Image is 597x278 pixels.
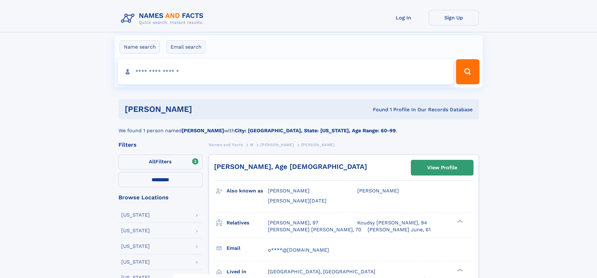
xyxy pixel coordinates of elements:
[235,128,396,134] b: City: [GEOGRAPHIC_DATA], State: [US_STATE], Age Range: 60-99
[268,198,327,204] span: [PERSON_NAME][DATE]
[260,143,294,147] span: [PERSON_NAME]
[121,244,150,249] div: [US_STATE]
[125,105,283,113] h1: [PERSON_NAME]
[209,141,243,149] a: Names and Facts
[121,260,150,265] div: [US_STATE]
[427,160,457,175] div: View Profile
[357,188,399,194] span: [PERSON_NAME]
[118,142,202,148] div: Filters
[268,226,361,233] a: [PERSON_NAME] [PERSON_NAME], 70
[282,106,473,113] div: Found 1 Profile In Our Records Database
[121,212,150,218] div: [US_STATE]
[260,141,294,149] a: [PERSON_NAME]
[250,143,254,147] span: M
[429,10,479,25] a: Sign Up
[120,40,160,54] label: Name search
[250,141,254,149] a: M
[118,10,209,27] img: Logo Names and Facts
[227,266,268,277] h3: Lived in
[121,228,150,233] div: [US_STATE]
[379,10,429,25] a: Log In
[268,219,318,226] a: [PERSON_NAME], 97
[214,163,367,170] a: [PERSON_NAME], Age [DEMOGRAPHIC_DATA]
[118,155,202,170] label: Filters
[227,243,268,254] h3: Email
[301,143,335,147] span: [PERSON_NAME]
[456,219,463,223] div: ❯
[118,195,202,200] div: Browse Locations
[118,59,453,84] input: search input
[166,40,206,54] label: Email search
[268,269,375,275] span: [GEOGRAPHIC_DATA], [GEOGRAPHIC_DATA]
[368,226,431,233] a: [PERSON_NAME] June, 61
[182,128,224,134] b: [PERSON_NAME]
[357,219,427,226] a: Koudsy [PERSON_NAME], 94
[456,268,463,272] div: ❯
[268,188,310,194] span: [PERSON_NAME]
[227,186,268,196] h3: Also known as
[149,159,155,165] span: All
[411,160,473,175] a: View Profile
[227,218,268,228] h3: Relatives
[118,119,479,134] div: We found 1 person named with .
[456,59,479,84] button: Search Button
